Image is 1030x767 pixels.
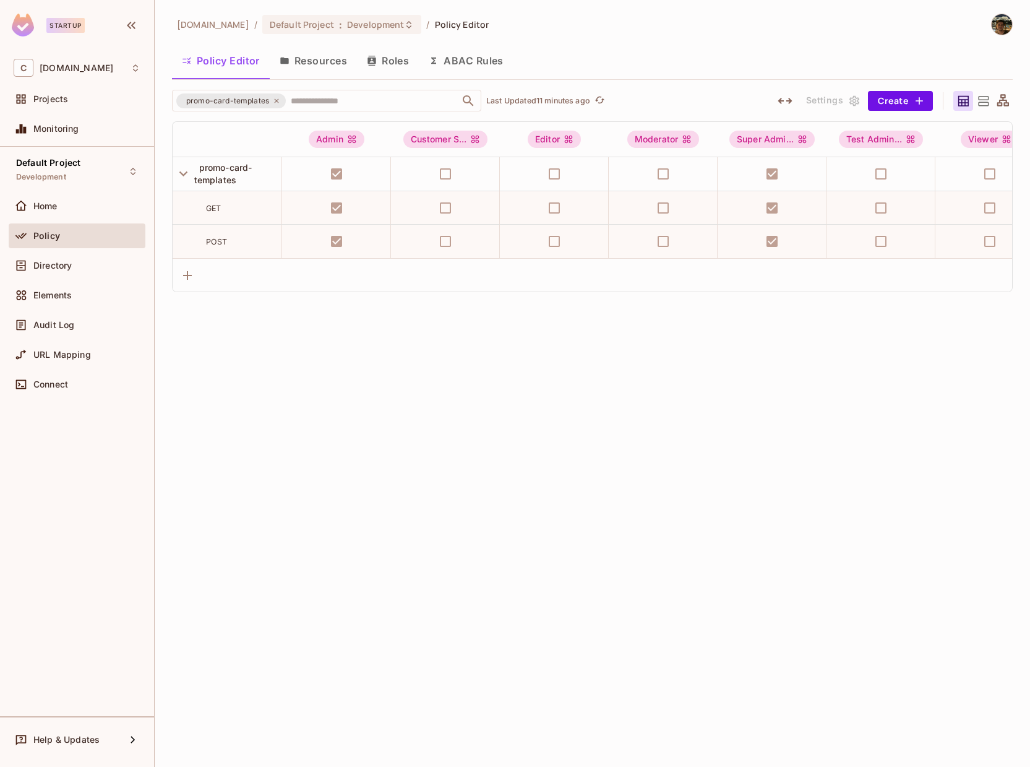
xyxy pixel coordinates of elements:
[46,18,85,33] div: Startup
[729,131,815,148] div: Super Admi...
[426,19,429,30] li: /
[14,59,33,77] span: C
[528,131,581,148] div: Editor
[33,320,74,330] span: Audit Log
[801,91,863,111] button: Settings
[40,63,113,73] span: Workspace: chalkboard.io
[839,131,923,148] div: Test Admin...
[176,93,286,108] div: promo-card-templates
[357,45,419,76] button: Roles
[206,237,228,246] span: POST
[839,131,923,148] span: Test Adminpanel Viewer
[33,94,68,104] span: Projects
[33,379,68,389] span: Connect
[419,45,513,76] button: ABAC Rules
[33,231,60,241] span: Policy
[594,95,605,107] span: refresh
[179,95,277,107] span: promo-card-templates
[16,158,80,168] span: Default Project
[16,172,66,182] span: Development
[33,735,100,745] span: Help & Updates
[338,20,343,30] span: :
[12,14,34,37] img: SReyMgAAAABJRU5ErkJggg==
[194,162,252,185] span: promo-card-templates
[33,124,79,134] span: Monitoring
[33,350,91,360] span: URL Mapping
[177,19,249,30] span: the active workspace
[254,19,257,30] li: /
[992,14,1012,35] img: Brian Roytman
[868,91,933,111] button: Create
[33,290,72,300] span: Elements
[435,19,489,30] span: Policy Editor
[403,131,488,148] span: Customer Support
[627,131,699,148] div: Moderator
[33,201,58,211] span: Home
[961,131,1019,148] div: Viewer
[347,19,404,30] span: Development
[593,93,607,108] button: refresh
[729,131,815,148] span: Super Admin
[460,92,477,110] button: Open
[206,204,221,213] span: GET
[403,131,488,148] div: Customer S...
[172,45,270,76] button: Policy Editor
[590,93,607,108] span: Click to refresh data
[33,261,72,271] span: Directory
[309,131,364,148] div: Admin
[270,45,357,76] button: Resources
[486,96,590,106] p: Last Updated 11 minutes ago
[270,19,334,30] span: Default Project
